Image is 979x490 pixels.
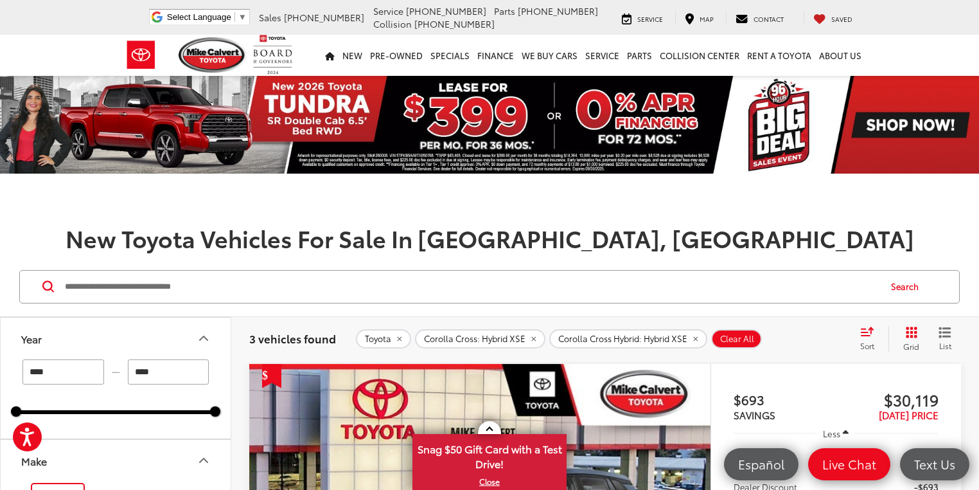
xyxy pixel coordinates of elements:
[262,364,281,388] span: Get Price Drop Alert
[549,329,707,349] button: remove Corolla%20Cross%20Hybrid: Hybrid%20XSE
[804,12,862,24] a: My Saved Vehicles
[734,408,775,422] span: SAVINGS
[637,14,663,24] span: Service
[726,12,793,24] a: Contact
[518,35,581,76] a: WE BUY CARS
[836,390,939,409] span: $30,119
[518,5,598,17] span: [PHONE_NUMBER]
[473,35,518,76] a: Finance
[815,35,865,76] a: About Us
[1,440,232,482] button: MakeMake
[339,35,366,76] a: New
[900,448,969,480] a: Text Us
[903,341,919,352] span: Grid
[415,329,545,349] button: remove Corolla%20Cross: Hybrid%20XSE
[939,340,951,351] span: List
[754,14,784,24] span: Contact
[558,334,687,344] span: Corolla Cross Hybrid: Hybrid XSE
[427,35,473,76] a: Specials
[743,35,815,76] a: Rent a Toyota
[196,331,211,346] div: Year
[675,12,723,24] a: Map
[424,334,525,344] span: Corolla Cross: Hybrid XSE
[356,329,411,349] button: remove Toyota
[854,326,888,352] button: Select sort value
[494,5,515,17] span: Parts
[732,456,791,472] span: Español
[831,14,852,24] span: Saved
[414,435,565,475] span: Snag $50 Gift Card with a Test Drive!
[879,271,937,303] button: Search
[117,34,165,76] img: Toyota
[249,331,336,346] span: 3 vehicles found
[612,12,673,24] a: Service
[908,456,962,472] span: Text Us
[21,332,42,345] div: Year
[1,318,232,359] button: YearYear
[711,329,762,349] button: Clear All
[724,448,798,480] a: Español
[656,35,743,76] a: Collision Center
[816,456,883,472] span: Live Chat
[888,326,929,352] button: Grid View
[167,12,247,22] a: Select Language​
[581,35,623,76] a: Service
[414,17,495,30] span: [PHONE_NUMBER]
[21,455,47,467] div: Make
[700,14,714,24] span: Map
[406,5,486,17] span: [PHONE_NUMBER]
[196,453,211,468] div: Make
[734,390,836,409] span: $693
[817,422,856,445] button: Less
[128,359,209,385] input: maximum
[238,12,247,22] span: ▼
[321,35,339,76] a: Home
[259,11,281,24] span: Sales
[366,35,427,76] a: Pre-Owned
[623,35,656,76] a: Parts
[929,326,961,352] button: List View
[860,340,874,351] span: Sort
[167,12,231,22] span: Select Language
[808,448,890,480] a: Live Chat
[108,367,124,377] span: —
[22,359,104,385] input: minimum
[284,11,364,24] span: [PHONE_NUMBER]
[373,5,403,17] span: Service
[365,334,391,344] span: Toyota
[879,408,939,422] span: [DATE] PRICE
[823,428,840,439] span: Less
[179,37,247,73] img: Mike Calvert Toyota
[64,271,879,302] input: Search by Make, Model, or Keyword
[720,334,754,344] span: Clear All
[373,17,412,30] span: Collision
